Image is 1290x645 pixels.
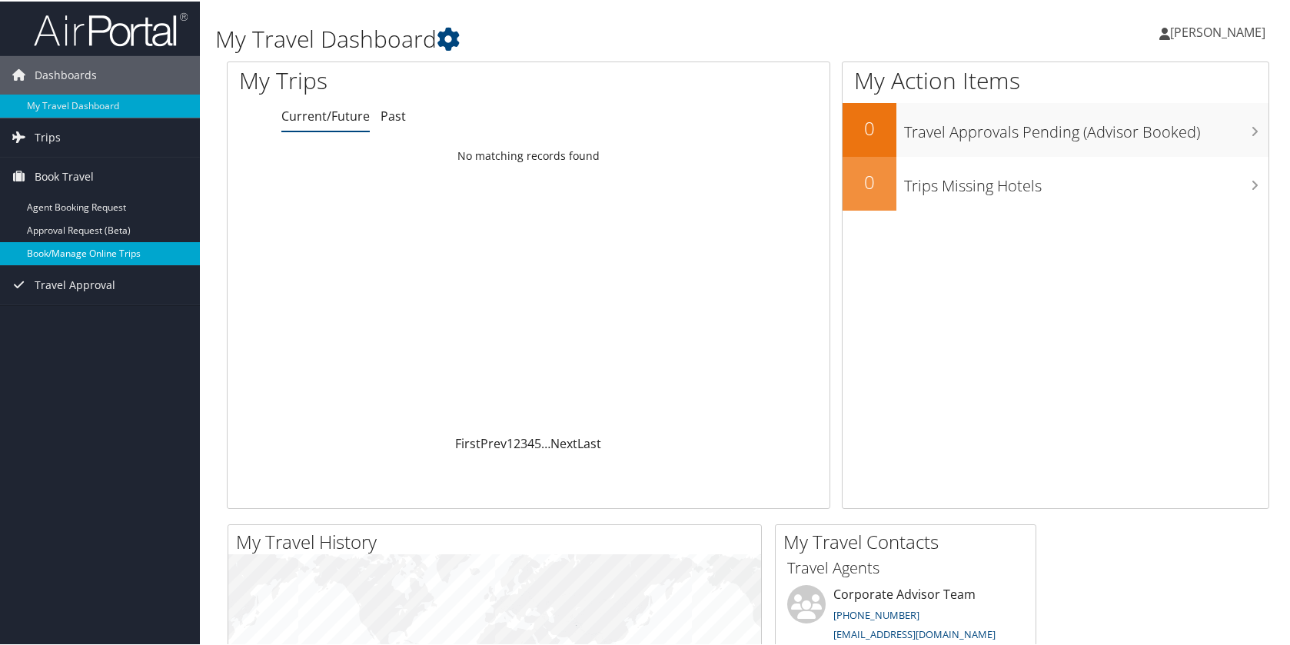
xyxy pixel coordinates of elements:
[215,22,926,54] h1: My Travel Dashboard
[843,101,1268,155] a: 0Travel Approvals Pending (Advisor Booked)
[480,434,507,451] a: Prev
[843,155,1268,209] a: 0Trips Missing Hotels
[236,527,761,554] h2: My Travel History
[520,434,527,451] a: 3
[1170,22,1265,39] span: [PERSON_NAME]
[577,434,601,451] a: Last
[904,166,1268,195] h3: Trips Missing Hotels
[228,141,830,168] td: No matching records found
[904,112,1268,141] h3: Travel Approvals Pending (Advisor Booked)
[35,117,61,155] span: Trips
[35,55,97,93] span: Dashboards
[833,626,996,640] a: [EMAIL_ADDRESS][DOMAIN_NAME]
[455,434,480,451] a: First
[783,527,1036,554] h2: My Travel Contacts
[34,10,188,46] img: airportal-logo.png
[381,106,406,123] a: Past
[514,434,520,451] a: 2
[833,607,919,620] a: [PHONE_NUMBER]
[527,434,534,451] a: 4
[281,106,370,123] a: Current/Future
[534,434,541,451] a: 5
[843,114,896,140] h2: 0
[35,264,115,303] span: Travel Approval
[550,434,577,451] a: Next
[843,168,896,194] h2: 0
[787,556,1024,577] h3: Travel Agents
[239,63,567,95] h1: My Trips
[35,156,94,194] span: Book Travel
[843,63,1268,95] h1: My Action Items
[541,434,550,451] span: …
[507,434,514,451] a: 1
[1159,8,1281,54] a: [PERSON_NAME]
